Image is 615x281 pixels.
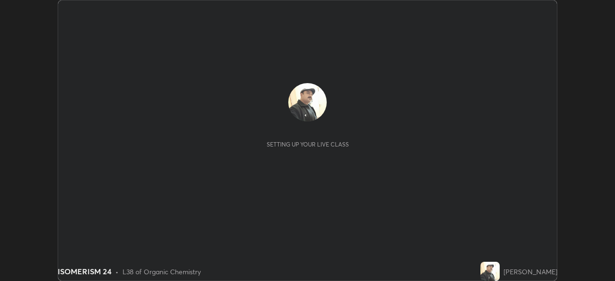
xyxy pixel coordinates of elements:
div: • [115,267,119,277]
img: 8789f57d21a94de8b089b2eaa565dc50.jpg [288,83,327,122]
div: [PERSON_NAME] [504,267,557,277]
div: ISOMERISM 24 [58,266,111,277]
img: 8789f57d21a94de8b089b2eaa565dc50.jpg [480,262,500,281]
div: Setting up your live class [267,141,349,148]
div: L38 of Organic Chemistry [123,267,201,277]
